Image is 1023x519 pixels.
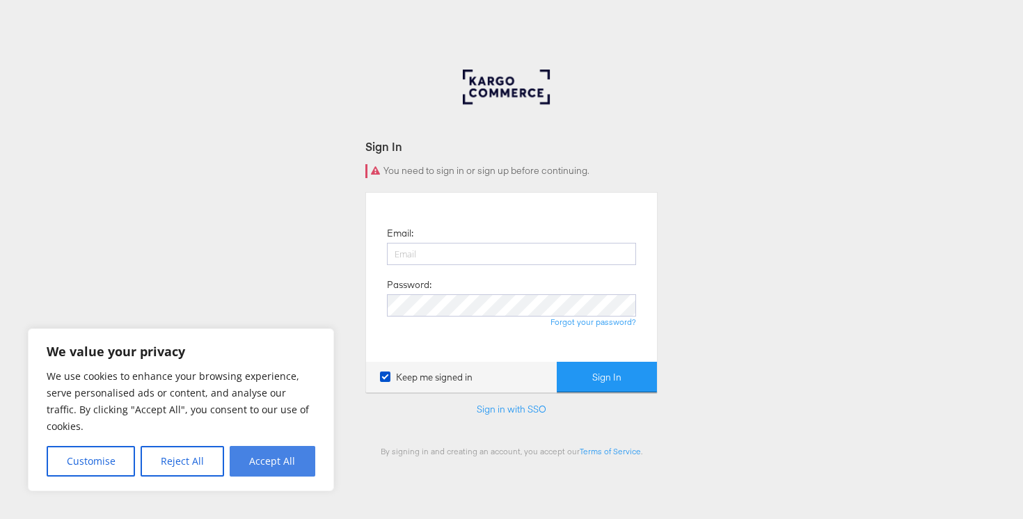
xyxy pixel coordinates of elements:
p: We use cookies to enhance your browsing experience, serve personalised ads or content, and analys... [47,368,315,435]
a: Forgot your password? [550,317,636,327]
label: Keep me signed in [380,371,473,384]
div: Sign In [365,138,658,154]
a: Terms of Service [580,446,641,456]
input: Email [387,243,636,265]
div: We value your privacy [28,328,334,491]
div: By signing in and creating an account, you accept our . [365,446,658,456]
label: Email: [387,227,413,240]
a: Sign in with SSO [477,403,546,415]
button: Accept All [230,446,315,477]
button: Reject All [141,446,223,477]
button: Sign In [557,362,657,393]
div: You need to sign in or sign up before continuing. [365,164,658,178]
label: Password: [387,278,431,292]
p: We value your privacy [47,343,315,360]
button: Customise [47,446,135,477]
